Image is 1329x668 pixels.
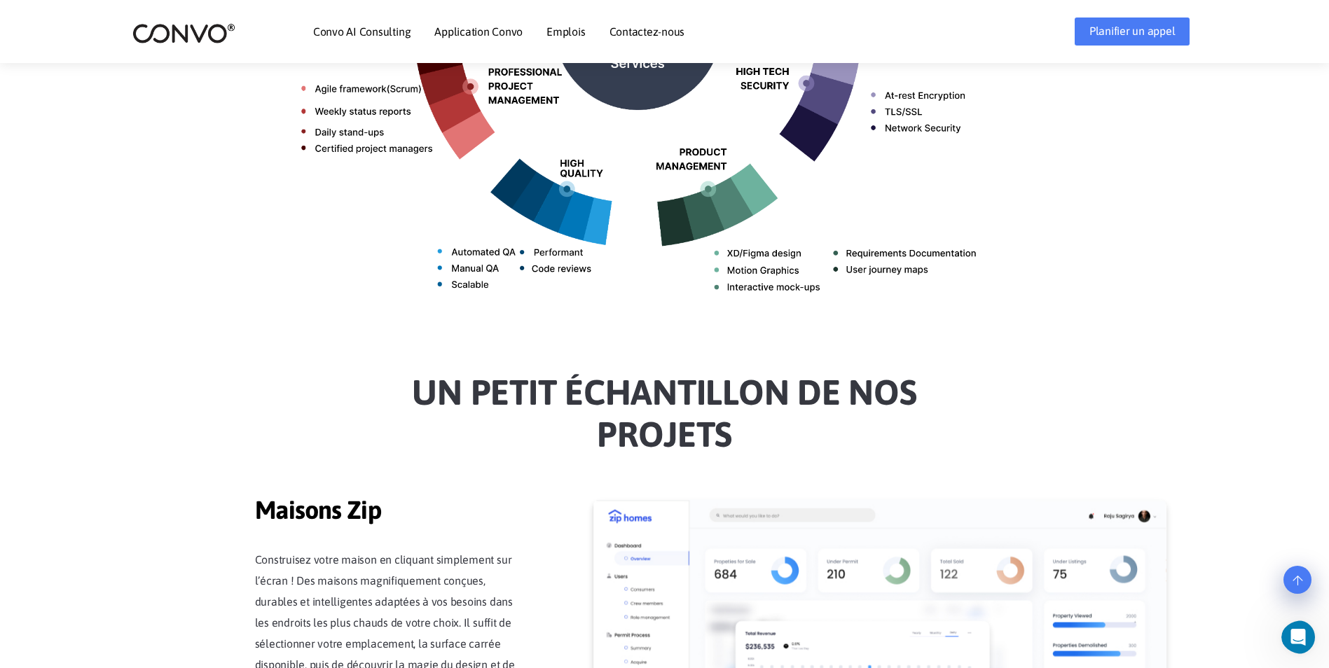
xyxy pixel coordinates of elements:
[1281,620,1325,654] iframe: Intercom live chat
[1075,18,1190,46] a: Planifier un appel
[255,495,521,529] span: Maisons Zip
[132,22,235,44] img: logo_2.png
[276,371,1054,466] h2: un petit échantillon de nos projets
[313,26,411,37] a: Convo AI Consulting
[610,26,685,37] a: Contactez-nous
[546,26,585,37] a: Emplois
[434,26,523,37] a: Application Convo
